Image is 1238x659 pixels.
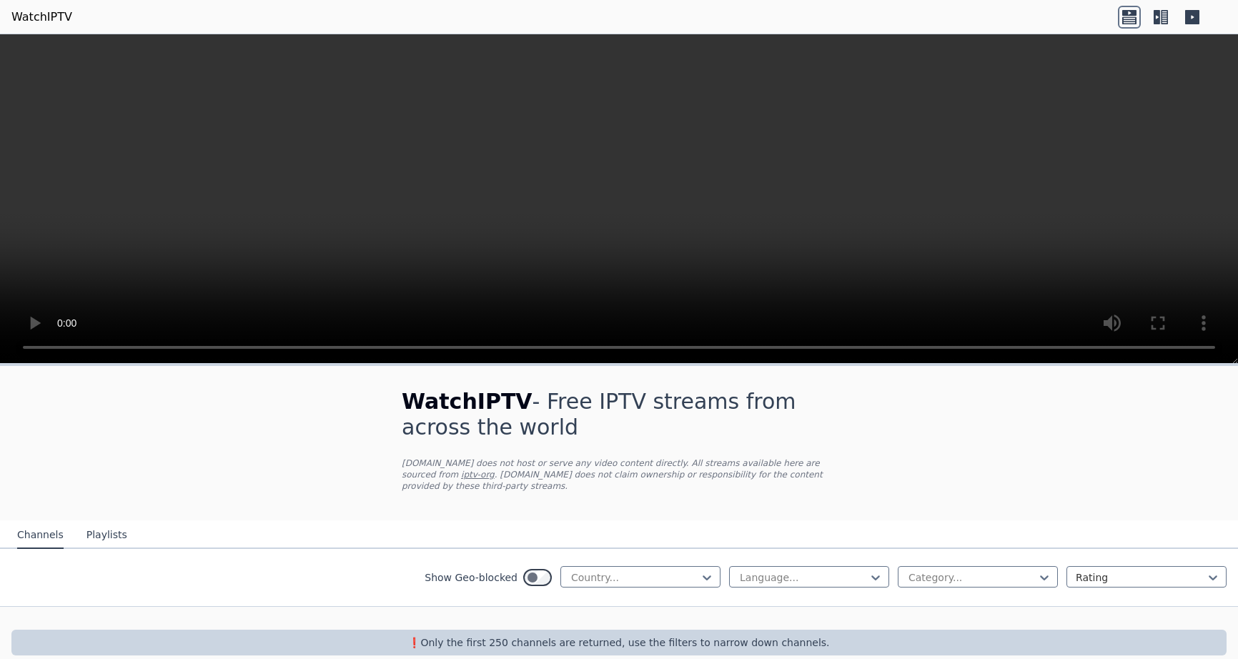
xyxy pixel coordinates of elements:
[461,470,495,480] a: iptv-org
[402,389,836,440] h1: - Free IPTV streams from across the world
[17,635,1221,650] p: ❗️Only the first 250 channels are returned, use the filters to narrow down channels.
[17,522,64,549] button: Channels
[425,570,518,585] label: Show Geo-blocked
[11,9,72,26] a: WatchIPTV
[402,389,533,414] span: WatchIPTV
[402,457,836,492] p: [DOMAIN_NAME] does not host or serve any video content directly. All streams available here are s...
[86,522,127,549] button: Playlists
